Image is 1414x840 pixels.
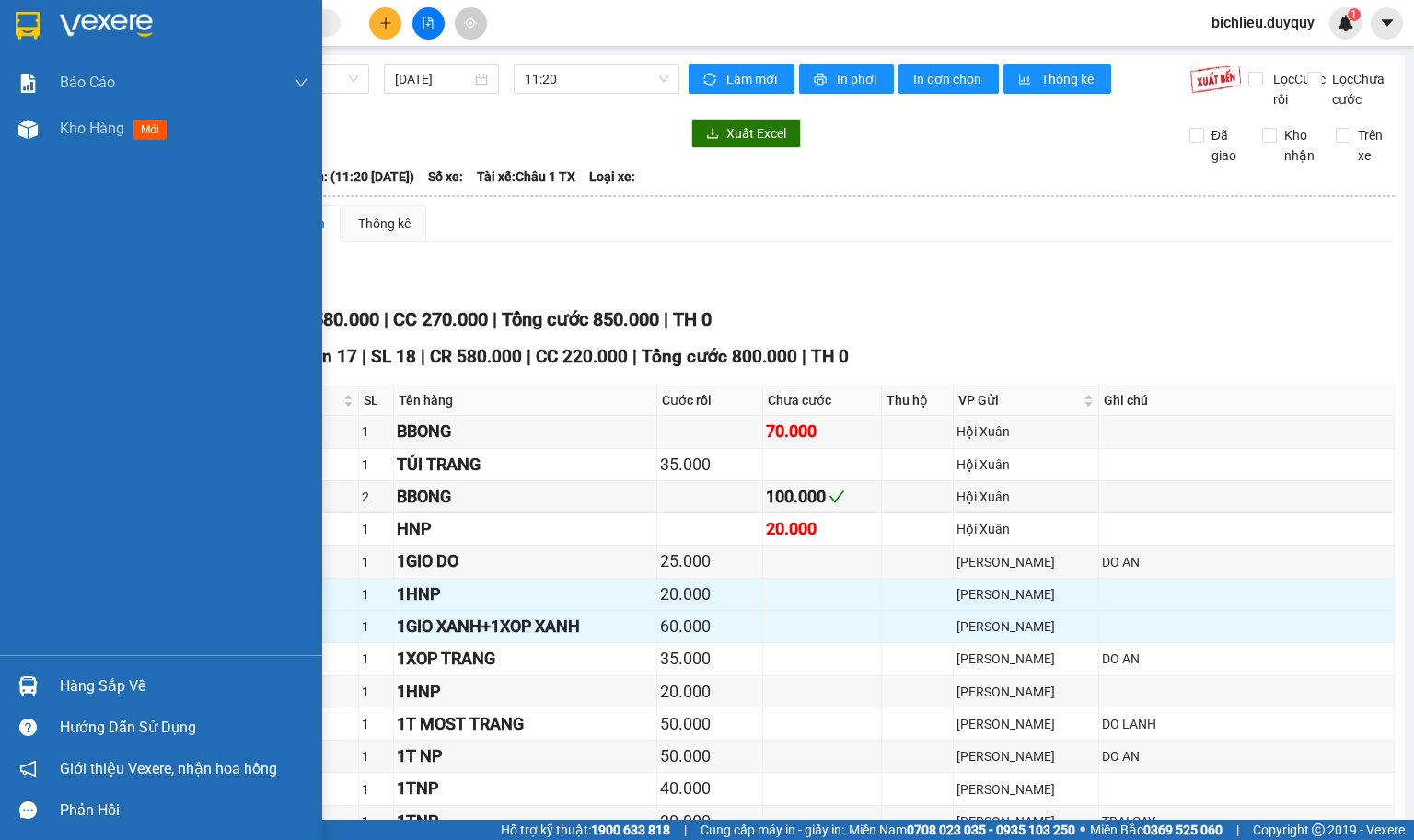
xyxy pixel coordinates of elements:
img: warehouse-icon [18,120,38,139]
th: Ghi chú [1099,385,1395,416]
div: 1 [362,421,389,442]
span: | [384,308,388,330]
div: 50.000 [660,711,759,737]
th: Thu hộ [882,385,954,416]
div: [PERSON_NAME] [956,584,1095,604]
td: Vĩnh Kim [954,643,1099,675]
button: In đơn chọn [898,64,999,94]
div: Hướng dẫn sử dụng [60,714,308,742]
button: bar-chartThống kê [1003,64,1111,94]
button: plus [369,7,401,40]
div: 35.000 [660,452,759,478]
span: question-circle [19,719,37,736]
div: 1 [362,811,389,832]
div: TRAI CAY [1102,811,1391,832]
img: icon-new-feature [1338,15,1354,31]
img: 9k= [1189,64,1242,94]
div: [PERSON_NAME] [956,714,1095,734]
div: [PERSON_NAME] [956,649,1095,669]
div: 1GIO XANH+1XOP XANH [397,614,654,639]
sup: 1 [1348,8,1361,21]
div: 1GIO DO [397,548,654,574]
div: [PERSON_NAME] [956,616,1095,637]
button: syncLàm mới [689,64,794,94]
div: 1TNP [397,809,654,834]
span: Miền Nam [849,820,1075,840]
div: 1 [362,649,389,669]
button: printerIn phơi [799,64,894,94]
button: caret-down [1371,7,1403,40]
span: Lọc Cước rồi [1266,69,1328,109]
div: BBONG [397,484,654,510]
div: HNP [397,516,654,542]
span: printer [814,73,829,87]
span: Xuất Excel [726,123,786,144]
div: 70.000 [766,419,878,444]
div: BBONG [397,419,654,444]
button: downloadXuất Excel [691,119,801,148]
div: 1HNP [397,581,654,607]
span: Đơn 17 [298,346,357,367]
span: Kho hàng [60,120,124,137]
span: Thống kê [1041,69,1096,89]
td: Vĩnh Kim [954,611,1099,643]
div: 1 [362,552,389,572]
div: DO LANH [1102,714,1391,734]
span: bichlieu.duyquy [1197,11,1329,34]
span: CC 270.000 [393,308,488,330]
span: Tổng cước 850.000 [502,308,659,330]
div: 1 [362,455,389,475]
div: Hội Xuân [956,519,1095,539]
div: 20.000 [660,679,759,705]
div: 100.000 [766,484,878,510]
span: | [362,346,366,367]
div: 1 [362,616,389,637]
span: 11:20 [525,65,669,93]
strong: 0369 525 060 [1143,823,1223,837]
span: | [527,346,531,367]
div: 20.000 [766,516,878,542]
span: Tài xế: Châu 1 TX [477,167,575,187]
span: TH 0 [811,346,849,367]
span: bar-chart [1018,73,1034,87]
th: SL [359,385,393,416]
div: DO AN [1102,649,1391,669]
div: 1 [362,584,389,604]
span: CC 220.000 [536,346,628,367]
span: SL 18 [371,346,416,367]
td: Hội Xuân [954,416,1099,448]
div: 25.000 [660,548,759,574]
td: Hội Xuân [954,449,1099,481]
div: [PERSON_NAME] [956,682,1095,702]
img: solution-icon [18,74,38,93]
span: Hỗ trợ kỹ thuật: [501,820,670,840]
div: 1 [362,779,389,800]
span: caret-down [1379,15,1396,31]
div: [PERSON_NAME] [956,779,1095,800]
div: TÚI TRANG [397,452,654,478]
div: 1TNP [397,776,654,801]
span: down [294,75,308,90]
div: DO AN [1102,552,1391,572]
span: Miền Bắc [1090,820,1223,840]
div: 50.000 [660,743,759,769]
div: [PERSON_NAME] [956,552,1095,572]
span: | [493,308,497,330]
div: 1 [362,682,389,702]
th: Chưa cước [763,385,882,416]
span: notification [19,760,37,777]
div: 1HNP [397,679,654,705]
span: 1 [1350,8,1357,21]
span: Cung cấp máy in - giấy in: [701,820,844,840]
span: | [421,346,425,367]
span: Làm mới [726,69,780,89]
div: 1 [362,519,389,539]
div: 1T NP [397,743,654,769]
button: file-add [412,7,445,40]
span: | [1236,820,1239,840]
span: sync [703,73,719,87]
div: 20.000 [660,581,759,607]
span: | [632,346,637,367]
div: 1XOP TRANG [397,646,654,672]
span: In phơi [837,69,879,89]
